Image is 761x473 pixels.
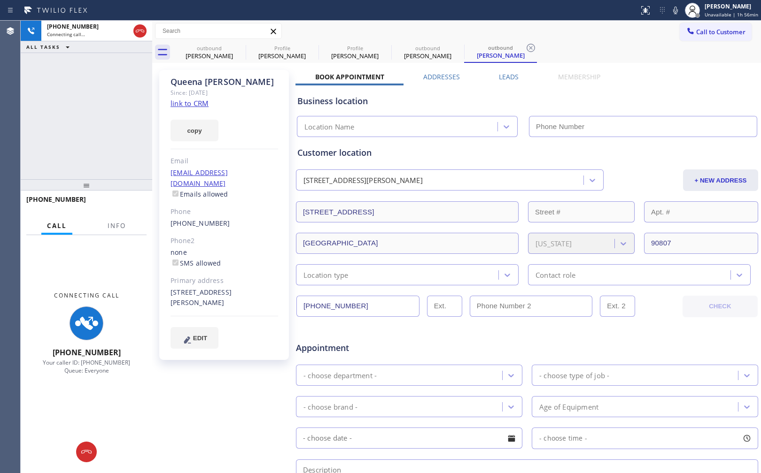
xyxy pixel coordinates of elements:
input: ZIP [644,233,758,254]
span: Call [47,221,67,230]
div: Since: [DATE] [171,87,278,98]
span: Call to Customer [696,28,745,36]
div: Business location [297,95,757,107]
div: Phone2 [171,236,278,246]
span: Info [108,221,126,230]
div: [PERSON_NAME] [705,2,758,10]
div: Primary address [171,275,278,286]
div: Customer location [297,146,757,159]
button: Hang up [133,24,147,38]
div: [PERSON_NAME] [174,52,245,60]
a: [EMAIL_ADDRESS][DOMAIN_NAME] [171,168,228,188]
label: Addresses [423,72,460,81]
span: Your caller ID: [PHONE_NUMBER] Queue: Everyone [43,359,130,374]
div: Mary Kerr [247,42,318,63]
span: [PHONE_NUMBER] [53,347,121,358]
button: EDIT [171,327,218,349]
div: - choose brand - [303,401,357,412]
div: Queena William [392,42,463,63]
input: - choose date - [296,427,522,449]
div: outbound [392,45,463,52]
button: ALL TASKS [21,41,79,53]
input: Ext. 2 [600,296,635,317]
div: [PERSON_NAME] [465,51,536,60]
input: Street # [528,201,635,222]
button: Mute [669,4,682,17]
div: outbound [174,45,245,52]
div: [PERSON_NAME] [392,52,463,60]
div: Jay Trinidad [174,42,245,63]
span: Appointment [296,342,449,354]
button: Hang up [76,442,97,462]
div: Profile [319,45,390,52]
input: Search [155,23,281,38]
div: Mary Kerr [319,42,390,63]
a: link to CRM [171,99,209,108]
button: copy [171,120,218,141]
div: [STREET_ADDRESS][PERSON_NAME] [303,175,423,186]
span: - choose time - [539,434,587,442]
div: Queena William [465,42,536,62]
div: Profile [247,45,318,52]
span: ALL TASKS [26,44,60,50]
div: [STREET_ADDRESS][PERSON_NAME] [171,287,278,309]
input: Phone Number [296,296,419,317]
div: - choose department - [303,370,377,381]
div: Contact role [536,269,575,280]
span: EDIT [193,335,207,342]
button: + NEW ADDRESS [683,169,758,191]
label: Book Appointment [315,72,384,81]
label: Membership [558,72,600,81]
div: Location Name [304,122,355,132]
label: SMS allowed [171,259,221,267]
input: Apt. # [644,201,758,222]
div: none [171,247,278,269]
span: Connecting Call [54,291,119,299]
input: SMS allowed [172,259,179,266]
button: Info [102,217,132,235]
div: outbound [465,44,536,51]
input: Address [296,201,519,222]
label: Leads [499,72,519,81]
div: Email [171,156,278,167]
span: [PHONE_NUMBER] [26,195,86,204]
button: Call to Customer [680,23,752,41]
div: [PERSON_NAME] [319,52,390,60]
input: Phone Number 2 [470,296,593,317]
input: Phone Number [529,116,757,137]
div: Location type [303,269,349,280]
button: Call [41,217,72,235]
a: [PHONE_NUMBER] [171,219,230,228]
input: Ext. [427,296,462,317]
button: CHECK [683,296,758,317]
div: Queena [PERSON_NAME] [171,76,278,87]
div: Age of Equipment [539,401,598,412]
span: [PHONE_NUMBER] [47,23,99,31]
div: - choose type of job - [539,370,609,381]
span: Unavailable | 1h 56min [705,11,758,18]
input: Emails allowed [172,191,179,197]
span: Connecting call… [47,31,85,38]
div: [PERSON_NAME] [247,52,318,60]
label: Emails allowed [171,190,228,198]
input: City [296,233,519,254]
div: Phone [171,206,278,217]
